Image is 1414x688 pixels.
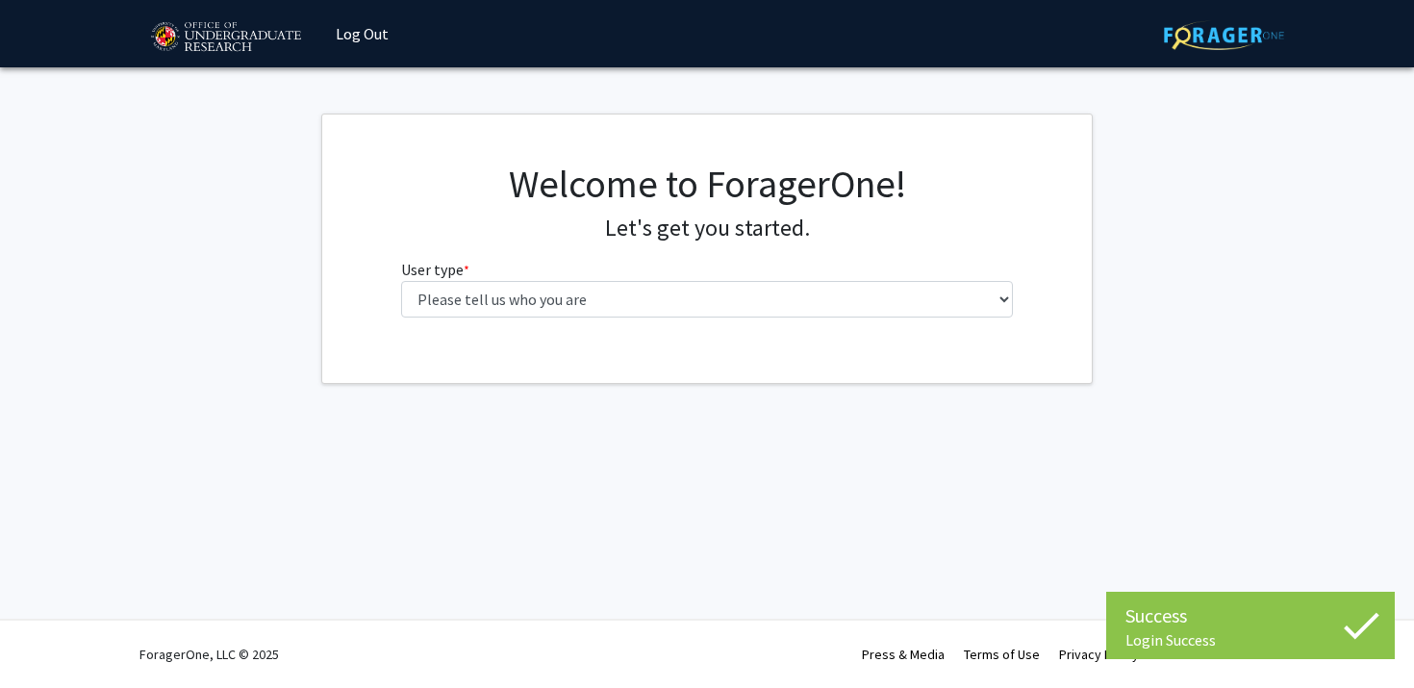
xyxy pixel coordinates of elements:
[1125,630,1376,650] div: Login Success
[144,13,307,62] img: University of Maryland Logo
[862,646,945,663] a: Press & Media
[401,215,1014,242] h4: Let's get you started.
[401,161,1014,207] h1: Welcome to ForagerOne!
[14,601,82,674] iframe: Chat
[1059,646,1139,663] a: Privacy Policy
[1164,20,1284,50] img: ForagerOne Logo
[964,646,1040,663] a: Terms of Use
[1125,601,1376,630] div: Success
[401,258,469,281] label: User type
[139,621,279,688] div: ForagerOne, LLC © 2025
